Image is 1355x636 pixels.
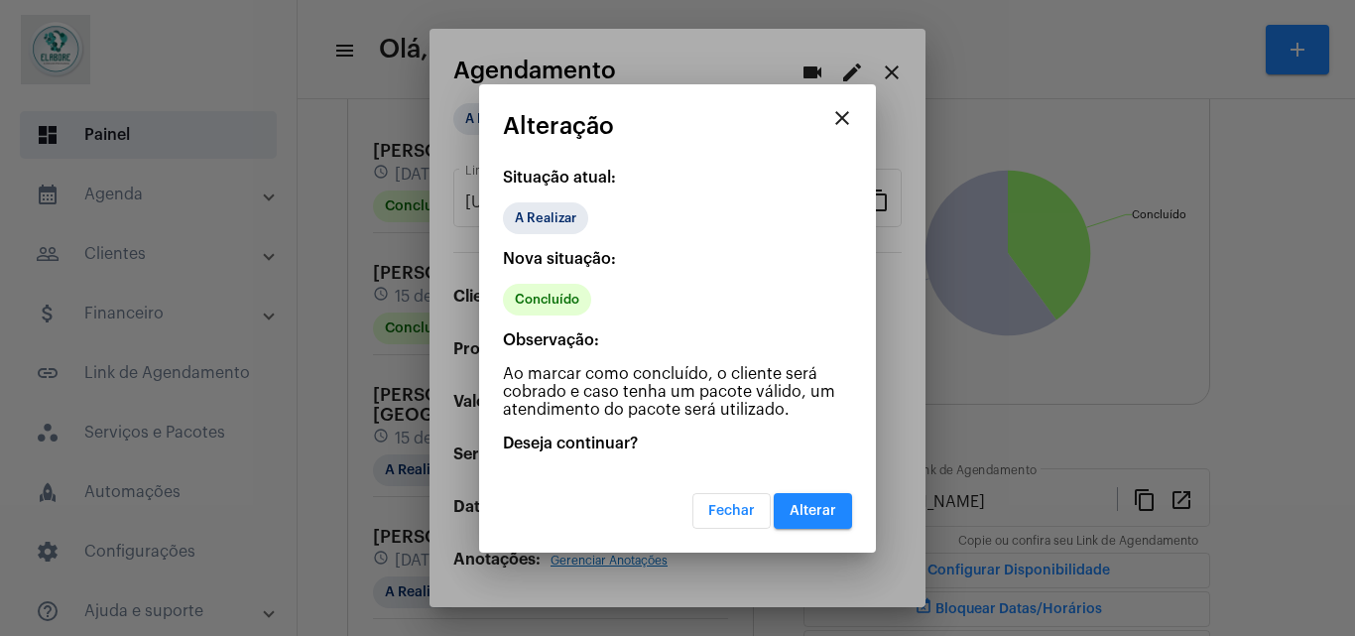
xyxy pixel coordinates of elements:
p: Observação: [503,331,852,349]
button: Alterar [774,493,852,529]
mat-icon: close [830,106,854,130]
span: Alteração [503,113,614,139]
p: Nova situação: [503,250,852,268]
p: Ao marcar como concluído, o cliente será cobrado e caso tenha um pacote válido, um atendimento do... [503,365,852,419]
p: Deseja continuar? [503,435,852,452]
mat-chip: A Realizar [503,202,588,234]
button: Fechar [692,493,771,529]
span: Alterar [790,504,836,518]
span: Fechar [708,504,755,518]
mat-chip: Concluído [503,284,591,316]
p: Situação atual: [503,169,852,187]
